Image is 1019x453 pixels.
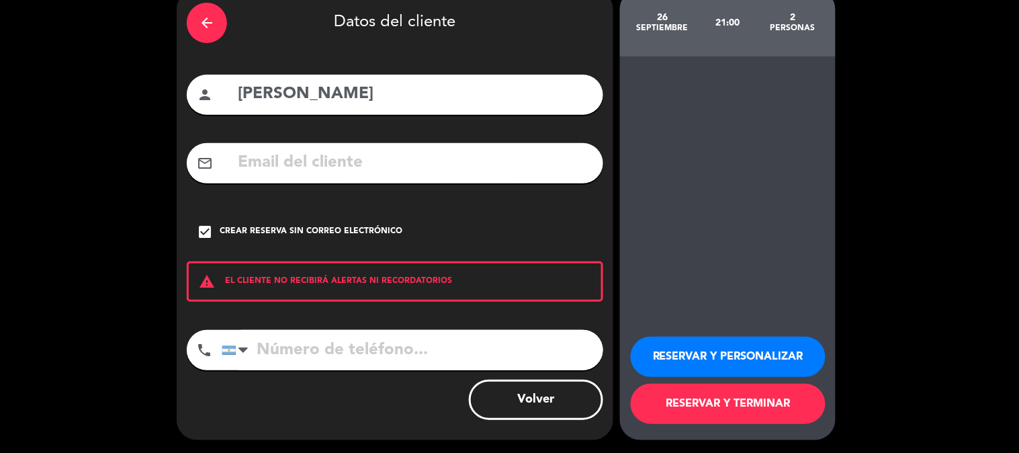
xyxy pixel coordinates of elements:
button: RESERVAR Y TERMINAR [631,384,826,424]
div: septiembre [630,23,695,34]
div: personas [760,23,826,34]
input: Email del cliente [236,149,593,177]
i: phone [196,342,212,358]
input: Nombre del cliente [236,81,593,108]
div: 26 [630,12,695,23]
div: Argentina: +54 [222,331,253,370]
i: person [197,87,213,103]
div: EL CLIENTE NO RECIBIRÁ ALERTAS NI RECORDATORIOS [187,261,603,302]
button: RESERVAR Y PERSONALIZAR [631,337,826,377]
div: 2 [760,12,826,23]
button: Volver [469,380,603,420]
div: Crear reserva sin correo electrónico [220,225,402,239]
i: check_box [197,224,213,240]
input: Número de teléfono... [222,330,603,370]
i: mail_outline [197,155,213,171]
i: warning [189,274,225,290]
i: arrow_back [199,15,215,31]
